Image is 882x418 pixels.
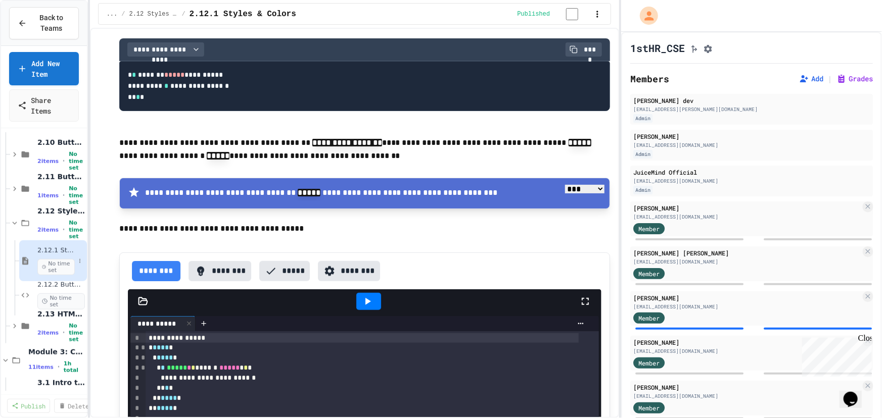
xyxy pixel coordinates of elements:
span: Member [638,358,660,368]
div: [EMAIL_ADDRESS][DOMAIN_NAME] [633,347,861,355]
div: Admin [633,114,653,123]
div: [PERSON_NAME] [633,383,861,392]
span: No time set [37,259,75,275]
span: 2 items [37,227,59,233]
span: 2.12.1 Styles & Colors [37,246,75,255]
div: [EMAIL_ADDRESS][PERSON_NAME][DOMAIN_NAME] [633,106,870,113]
span: Published [517,10,550,18]
span: 2 items [37,330,59,336]
a: Delete [54,399,94,413]
a: Share Items [9,89,79,122]
a: Publish [7,399,50,413]
span: | [827,73,832,85]
button: Assignment Settings [703,42,713,54]
span: 2.12 Styles & Colors [129,10,178,18]
span: 2.12.2 Buttoning Up [37,281,85,289]
span: ... [107,10,118,18]
div: Admin [633,150,653,159]
span: Member [638,313,660,323]
span: 2.10 Buttons I [37,138,85,147]
span: • [63,157,65,165]
span: 2.11 Button II [37,172,85,181]
div: [PERSON_NAME] dev [633,96,870,105]
span: No time set [69,151,85,171]
button: Grades [837,74,873,84]
span: / [182,10,185,18]
div: [PERSON_NAME] [633,293,861,302]
span: • [63,226,65,234]
div: Content is published and visible to students [517,8,590,20]
span: 2 items [37,158,59,165]
span: • [63,329,65,337]
span: Member [638,403,660,412]
input: publish toggle [554,8,590,20]
div: [PERSON_NAME] [633,203,861,213]
span: Member [638,269,660,278]
span: 11 items [28,364,54,371]
div: JuiceMind Official [633,168,870,177]
span: No time set [69,220,85,240]
div: [PERSON_NAME] [PERSON_NAME] [633,248,861,257]
span: Member [638,224,660,233]
div: Chat with us now!Close [4,4,70,64]
span: 2.12.1 Styles & Colors [190,8,296,20]
span: No time set [69,323,85,343]
span: 1 items [37,192,59,199]
span: • [58,363,60,371]
span: 2.12 Styles & Colors [37,206,85,216]
span: 2.13 HTML Review Quiz [37,309,85,319]
div: [EMAIL_ADDRESS][DOMAIN_NAME] [633,213,861,221]
iframe: chat widget [798,334,872,377]
span: • [63,191,65,199]
div: Admin [633,186,653,194]
div: [EMAIL_ADDRESS][DOMAIN_NAME] [633,258,861,266]
a: Add New Item [9,52,79,85]
button: Back to Teams [9,7,79,39]
iframe: chat widget [840,378,872,408]
div: [EMAIL_ADDRESS][DOMAIN_NAME] [633,392,861,400]
div: My Account [629,4,661,27]
h1: 1stHR_CSE [630,41,685,55]
div: [PERSON_NAME] [633,338,861,347]
span: No time set [37,293,85,309]
span: Back to Teams [33,13,70,34]
span: 1h total [64,360,85,374]
span: / [121,10,125,18]
div: [EMAIL_ADDRESS][DOMAIN_NAME] [633,303,861,310]
span: Module 3: CSS [28,347,85,356]
button: More options [75,256,85,266]
div: [EMAIL_ADDRESS][DOMAIN_NAME] [633,141,870,149]
h2: Members [630,72,669,86]
button: Add [799,74,823,84]
div: [PERSON_NAME] [633,132,870,141]
div: [EMAIL_ADDRESS][DOMAIN_NAME] [633,177,870,185]
button: Click to see fork details [689,42,699,54]
span: 3.1 Intro to CSS [37,378,85,387]
span: No time set [69,185,85,205]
